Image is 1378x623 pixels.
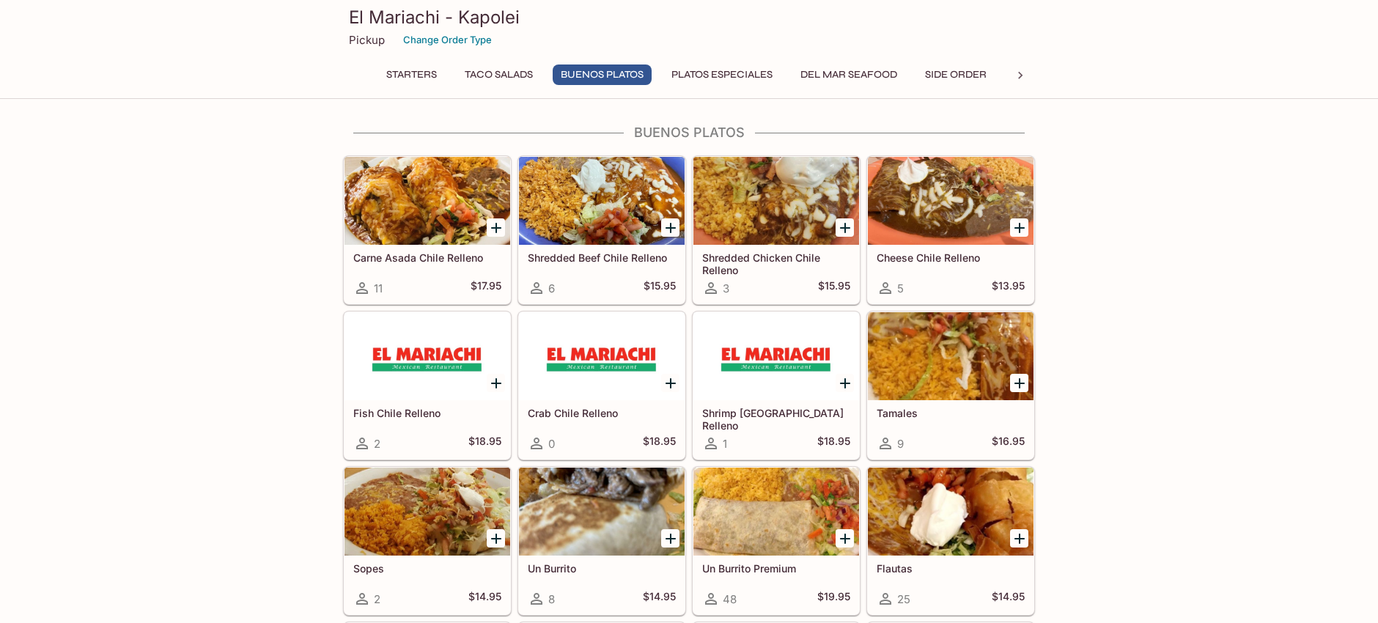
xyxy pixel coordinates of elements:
[663,64,781,85] button: Platos Especiales
[817,590,850,608] h5: $19.95
[868,312,1033,400] div: Tamales
[519,312,685,400] div: Crab Chile Relleno
[487,374,505,392] button: Add Fish Chile Relleno
[836,218,854,237] button: Add Shredded Chicken Chile Relleno
[992,279,1025,297] h5: $13.95
[868,468,1033,556] div: Flautas
[343,125,1035,141] h4: Buenos Platos
[693,156,860,304] a: Shredded Chicken Chile Relleno3$15.95
[344,468,510,556] div: Sopes
[693,468,859,556] div: Un Burrito Premium
[344,467,511,615] a: Sopes2$14.95
[397,29,498,51] button: Change Order Type
[468,435,501,452] h5: $18.95
[877,562,1025,575] h5: Flautas
[518,156,685,304] a: Shredded Beef Chile Relleno6$15.95
[1010,529,1028,548] button: Add Flautas
[344,311,511,460] a: Fish Chile Relleno2$18.95
[553,64,652,85] button: Buenos Platos
[344,157,510,245] div: Carne Asada Chile Relleno
[661,374,679,392] button: Add Crab Chile Relleno
[468,590,501,608] h5: $14.95
[867,467,1034,615] a: Flautas25$14.95
[693,312,859,400] div: Shrimp Chile Relleno
[723,592,737,606] span: 48
[723,437,727,451] span: 1
[1010,374,1028,392] button: Add Tamales
[897,592,910,606] span: 25
[519,468,685,556] div: Un Burrito
[643,435,676,452] h5: $18.95
[519,157,685,245] div: Shredded Beef Chile Relleno
[1010,218,1028,237] button: Add Cheese Chile Relleno
[693,467,860,615] a: Un Burrito Premium48$19.95
[528,562,676,575] h5: Un Burrito
[702,562,850,575] h5: Un Burrito Premium
[471,279,501,297] h5: $17.95
[661,529,679,548] button: Add Un Burrito
[818,279,850,297] h5: $15.95
[992,435,1025,452] h5: $16.95
[353,251,501,264] h5: Carne Asada Chile Relleno
[487,529,505,548] button: Add Sopes
[702,251,850,276] h5: Shredded Chicken Chile Relleno
[374,592,380,606] span: 2
[548,437,555,451] span: 0
[897,281,904,295] span: 5
[867,311,1034,460] a: Tamales9$16.95
[792,64,905,85] button: Del Mar Seafood
[643,590,676,608] h5: $14.95
[353,562,501,575] h5: Sopes
[378,64,445,85] button: Starters
[693,157,859,245] div: Shredded Chicken Chile Relleno
[644,279,676,297] h5: $15.95
[877,251,1025,264] h5: Cheese Chile Relleno
[917,64,995,85] button: Side Order
[487,218,505,237] button: Add Carne Asada Chile Relleno
[867,156,1034,304] a: Cheese Chile Relleno5$13.95
[548,281,555,295] span: 6
[528,251,676,264] h5: Shredded Beef Chile Relleno
[374,281,383,295] span: 11
[548,592,555,606] span: 8
[836,529,854,548] button: Add Un Burrito Premium
[836,374,854,392] button: Add Shrimp Chile Relleno
[353,407,501,419] h5: Fish Chile Relleno
[518,467,685,615] a: Un Burrito8$14.95
[457,64,541,85] button: Taco Salads
[349,33,385,47] p: Pickup
[374,437,380,451] span: 2
[344,312,510,400] div: Fish Chile Relleno
[868,157,1033,245] div: Cheese Chile Relleno
[518,311,685,460] a: Crab Chile Relleno0$18.95
[723,281,729,295] span: 3
[693,311,860,460] a: Shrimp [GEOGRAPHIC_DATA] Relleno1$18.95
[817,435,850,452] h5: $18.95
[528,407,676,419] h5: Crab Chile Relleno
[897,437,904,451] span: 9
[661,218,679,237] button: Add Shredded Beef Chile Relleno
[349,6,1029,29] h3: El Mariachi - Kapolei
[344,156,511,304] a: Carne Asada Chile Relleno11$17.95
[702,407,850,431] h5: Shrimp [GEOGRAPHIC_DATA] Relleno
[992,590,1025,608] h5: $14.95
[877,407,1025,419] h5: Tamales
